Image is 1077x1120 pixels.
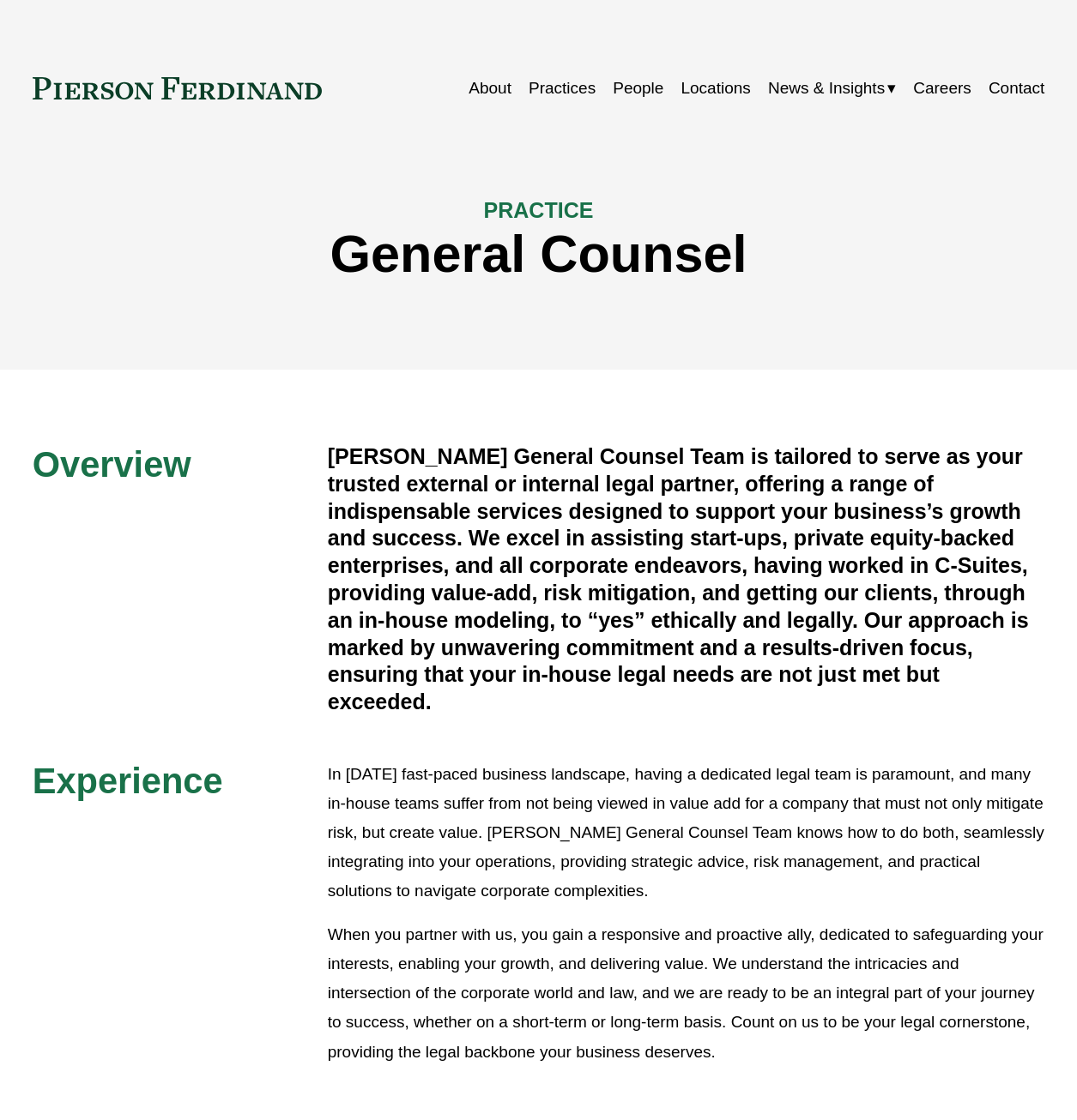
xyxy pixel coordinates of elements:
span: Overview [33,444,191,485]
span: Experience [33,761,223,801]
a: Practices [529,72,596,105]
span: PRACTICE [484,198,594,222]
a: Careers [913,72,971,105]
a: folder dropdown [768,72,896,105]
a: People [613,72,663,105]
a: Contact [989,72,1044,105]
a: About [469,72,511,105]
p: When you partner with us, you gain a responsive and proactive ally, dedicated to safeguarding you... [328,920,1045,1067]
a: Locations [681,72,750,105]
h4: [PERSON_NAME] General Counsel Team is tailored to serve as your trusted external or internal lega... [328,443,1045,716]
p: In [DATE] fast-paced business landscape, having a dedicated legal team is paramount, and many in-... [328,760,1045,906]
span: News & Insights [768,74,885,103]
h1: General Counsel [33,225,1045,285]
